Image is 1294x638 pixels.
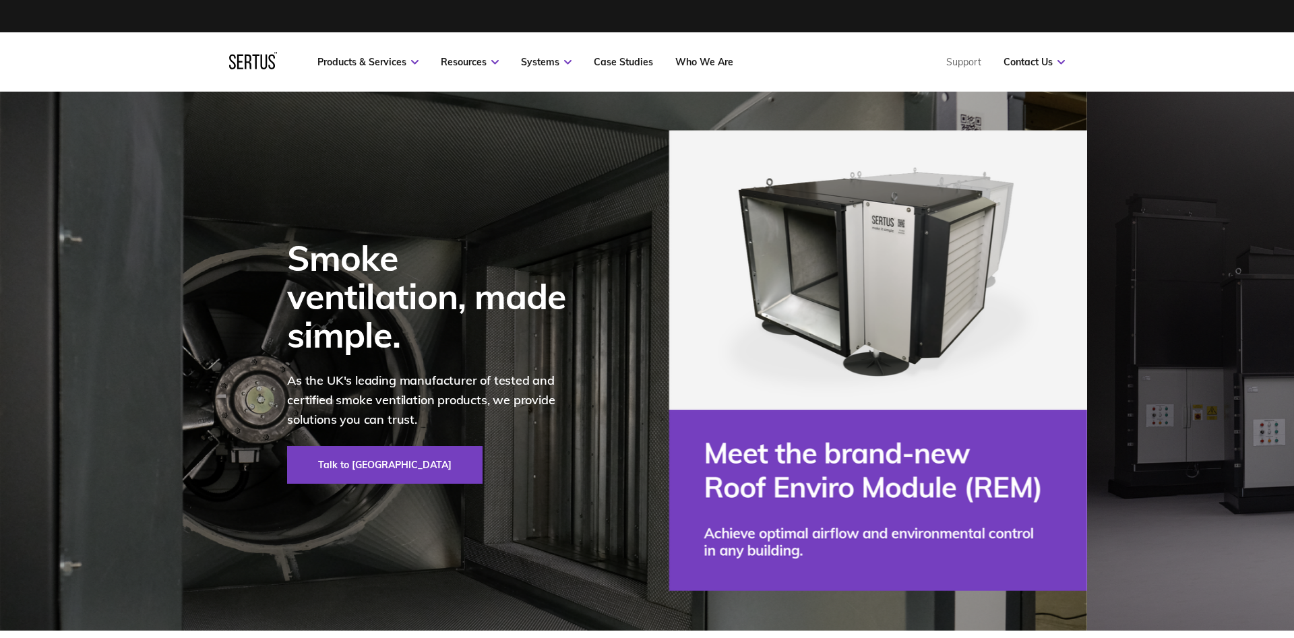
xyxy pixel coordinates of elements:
[946,56,981,68] a: Support
[287,371,584,429] p: As the UK's leading manufacturer of tested and certified smoke ventilation products, we provide s...
[675,56,733,68] a: Who We Are
[317,56,419,68] a: Products & Services
[287,238,584,354] div: Smoke ventilation, made simple.
[287,446,483,484] a: Talk to [GEOGRAPHIC_DATA]
[521,56,572,68] a: Systems
[1004,56,1065,68] a: Contact Us
[441,56,499,68] a: Resources
[594,56,653,68] a: Case Studies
